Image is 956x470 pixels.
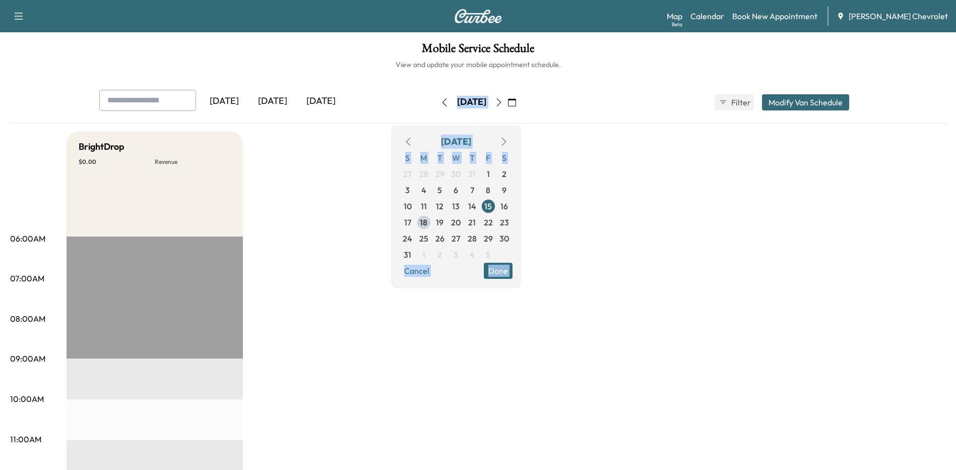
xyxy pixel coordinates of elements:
[437,249,442,261] span: 2
[79,158,155,166] p: $ 0.00
[297,90,345,113] div: [DATE]
[732,10,817,22] a: Book New Appointment
[10,60,946,70] h6: View and update your mobile appointment schedule.
[486,249,490,261] span: 5
[849,10,948,22] span: [PERSON_NAME] Chevrolet
[432,150,448,166] span: T
[487,168,490,180] span: 1
[468,216,476,228] span: 21
[480,150,496,166] span: F
[452,200,460,212] span: 13
[248,90,297,113] div: [DATE]
[484,263,513,279] button: Done
[419,168,428,180] span: 28
[464,150,480,166] span: T
[10,433,41,445] p: 11:00AM
[404,249,411,261] span: 31
[468,168,476,180] span: 31
[155,158,231,166] p: Revenue
[404,200,412,212] span: 10
[486,184,490,196] span: 8
[468,232,477,245] span: 28
[502,168,506,180] span: 2
[435,168,444,180] span: 29
[502,184,506,196] span: 9
[762,94,849,110] button: Modify Van Schedule
[10,313,45,325] p: 08:00AM
[500,216,509,228] span: 23
[499,232,509,245] span: 30
[470,249,475,261] span: 4
[496,150,513,166] span: S
[403,168,412,180] span: 27
[690,10,724,22] a: Calendar
[451,168,461,180] span: 30
[448,150,464,166] span: W
[454,9,502,23] img: Curbee Logo
[437,184,442,196] span: 5
[435,232,444,245] span: 26
[79,140,124,154] h5: BrightDrop
[451,216,461,228] span: 20
[419,232,428,245] span: 25
[468,200,476,212] span: 14
[400,263,434,279] button: Cancel
[400,150,416,166] span: S
[454,184,458,196] span: 6
[404,216,411,228] span: 17
[421,184,426,196] span: 4
[436,216,443,228] span: 19
[200,90,248,113] div: [DATE]
[10,42,946,60] h1: Mobile Service Schedule
[484,200,492,212] span: 15
[422,249,425,261] span: 1
[470,184,474,196] span: 7
[454,249,458,261] span: 3
[441,135,471,149] div: [DATE]
[403,232,412,245] span: 24
[500,200,508,212] span: 16
[10,272,44,284] p: 07:00AM
[405,184,410,196] span: 3
[452,232,460,245] span: 27
[731,96,749,108] span: Filter
[672,21,682,28] div: Beta
[484,216,493,228] span: 22
[10,232,45,245] p: 06:00AM
[715,94,754,110] button: Filter
[484,232,493,245] span: 29
[10,352,45,365] p: 09:00AM
[436,200,443,212] span: 12
[457,96,486,108] div: [DATE]
[421,200,427,212] span: 11
[416,150,432,166] span: M
[667,10,682,22] a: MapBeta
[10,393,44,405] p: 10:00AM
[420,216,427,228] span: 18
